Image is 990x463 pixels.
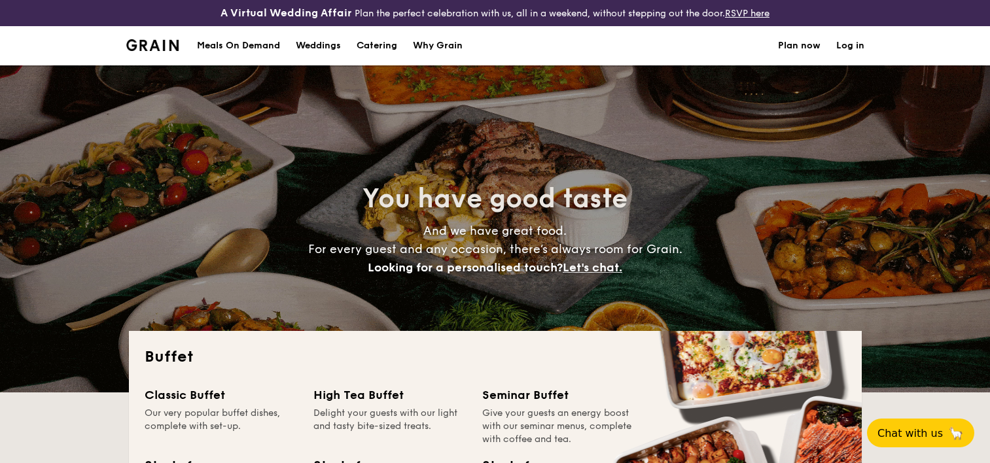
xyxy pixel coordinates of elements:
div: Why Grain [413,26,463,65]
button: Chat with us🦙 [867,419,974,447]
span: And we have great food. For every guest and any occasion, there’s always room for Grain. [308,224,682,275]
div: Seminar Buffet [482,386,635,404]
span: Let's chat. [563,260,622,275]
a: Weddings [288,26,349,65]
span: 🦙 [948,426,964,441]
h2: Buffet [145,347,846,368]
a: Why Grain [405,26,470,65]
div: High Tea Buffet [313,386,467,404]
span: You have good taste [362,183,628,214]
img: Grain [126,39,179,51]
h4: A Virtual Wedding Affair [221,5,352,21]
span: Looking for a personalised touch? [368,260,563,275]
a: Log in [836,26,864,65]
a: Meals On Demand [189,26,288,65]
div: Classic Buffet [145,386,298,404]
div: Plan the perfect celebration with us, all in a weekend, without stepping out the door. [165,5,825,21]
span: Chat with us [877,427,943,439]
a: Logotype [126,39,179,51]
div: Give your guests an energy boost with our seminar menus, complete with coffee and tea. [482,407,635,446]
a: Plan now [778,26,821,65]
a: Catering [349,26,405,65]
h1: Catering [357,26,397,65]
div: Our very popular buffet dishes, complete with set-up. [145,407,298,446]
div: Meals On Demand [197,26,280,65]
a: RSVP here [725,8,769,19]
div: Delight your guests with our light and tasty bite-sized treats. [313,407,467,446]
div: Weddings [296,26,341,65]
